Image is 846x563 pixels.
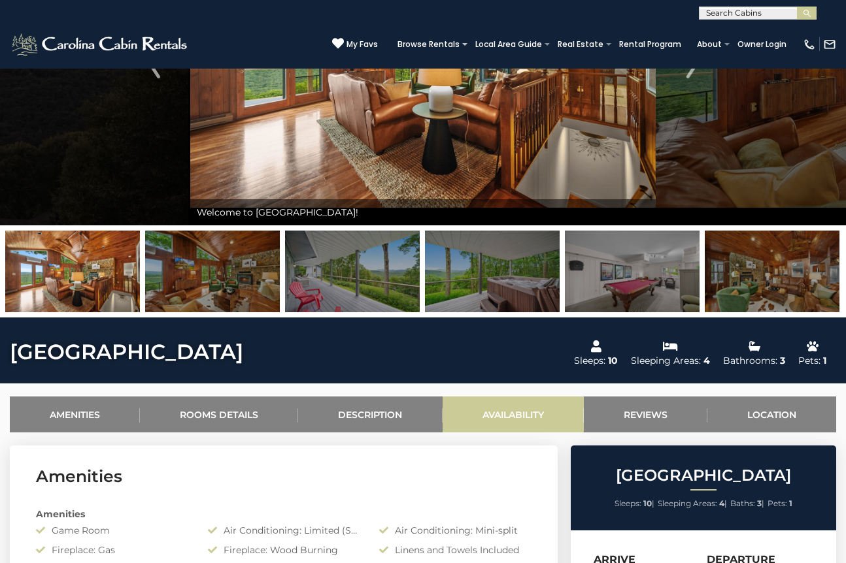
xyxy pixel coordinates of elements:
a: Reviews [584,396,707,432]
div: Game Room [26,524,198,537]
img: 169099637 [705,231,839,312]
h3: Amenities [36,465,532,488]
div: Amenities [26,507,541,521]
img: phone-regular-white.png [803,38,816,51]
img: 169099632 [5,231,140,312]
h2: [GEOGRAPHIC_DATA] [574,467,833,484]
a: Amenities [10,396,140,432]
div: Air Conditioning: Limited (See Description) [198,524,370,537]
span: Pets: [768,498,787,508]
a: Local Area Guide [469,35,549,54]
img: White-1-2.png [10,31,191,57]
div: Welcome to [GEOGRAPHIC_DATA]! [190,199,656,225]
img: 169099629 [285,231,420,312]
a: Real Estate [551,35,610,54]
span: Sleeping Areas: [658,498,717,508]
span: Baths: [730,498,755,508]
strong: 1 [789,498,792,508]
li: | [730,495,764,512]
span: Sleeps: [615,498,641,508]
li: | [615,495,654,512]
div: Fireplace: Wood Burning [198,543,370,556]
img: 169099612 [565,231,700,312]
img: mail-regular-white.png [823,38,836,51]
strong: 10 [643,498,652,508]
strong: 3 [757,498,762,508]
a: Browse Rentals [391,35,466,54]
strong: 4 [719,498,724,508]
img: 169099635 [145,231,280,312]
a: Owner Login [731,35,793,54]
div: Air Conditioning: Mini-split [369,524,541,537]
a: Location [707,396,836,432]
a: Description [298,396,442,432]
span: My Favs [347,39,378,50]
a: Rental Program [613,35,688,54]
a: Rooms Details [140,396,298,432]
div: Fireplace: Gas [26,543,198,556]
a: Availability [443,396,584,432]
li: | [658,495,727,512]
div: Linens and Towels Included [369,543,541,556]
a: My Favs [332,37,378,51]
a: About [690,35,728,54]
img: 169099627 [425,231,560,312]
